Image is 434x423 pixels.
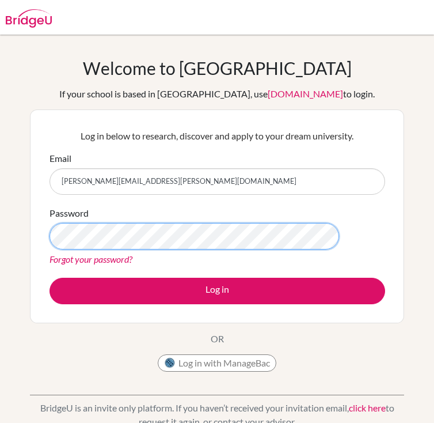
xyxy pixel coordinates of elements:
[50,254,132,265] a: Forgot your password?
[158,354,276,372] button: Log in with ManageBac
[59,87,375,101] div: If your school is based in [GEOGRAPHIC_DATA], use to login.
[211,332,224,346] p: OR
[268,88,343,99] a: [DOMAIN_NAME]
[50,206,89,220] label: Password
[50,152,71,165] label: Email
[83,58,352,78] h1: Welcome to [GEOGRAPHIC_DATA]
[6,9,52,28] img: Bridge-U
[349,402,386,413] a: click here
[50,129,385,143] p: Log in below to research, discover and apply to your dream university.
[50,278,385,304] button: Log in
